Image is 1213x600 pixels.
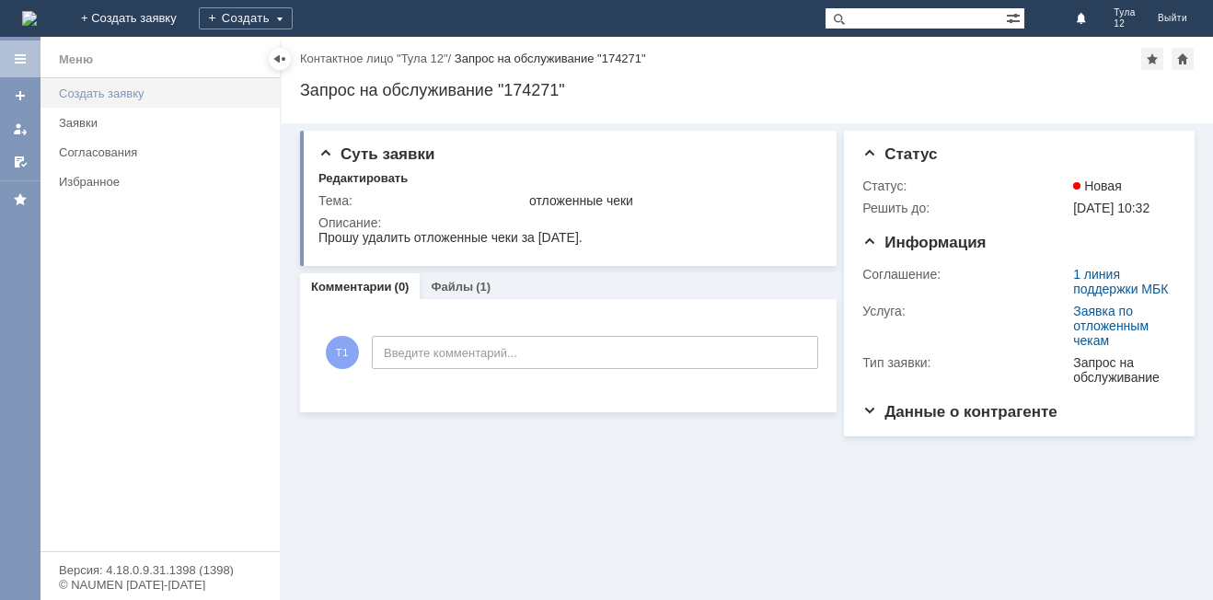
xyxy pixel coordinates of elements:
img: logo [22,11,37,26]
span: Тула [1114,7,1136,18]
div: Скрыть меню [269,48,291,70]
div: / [300,52,455,65]
div: Тип заявки: [862,355,1069,370]
div: Тема: [318,193,526,208]
div: Соглашение: [862,267,1069,282]
div: (1) [476,280,491,294]
span: Расширенный поиск [1006,8,1024,26]
div: Статус: [862,179,1069,193]
div: Сделать домашней страницей [1172,48,1194,70]
div: Меню [59,49,93,71]
span: 12 [1114,18,1136,29]
span: Статус [862,145,937,163]
div: Описание: [318,215,817,230]
div: Версия: 4.18.0.9.31.1398 (1398) [59,564,261,576]
span: Информация [862,234,986,251]
div: Услуга: [862,304,1069,318]
a: Создать заявку [52,79,276,108]
a: Комментарии [311,280,392,294]
span: [DATE] 10:32 [1073,201,1149,215]
span: Суть заявки [318,145,434,163]
a: 1 линия поддержки МБК [1073,267,1168,296]
div: Редактировать [318,171,408,186]
div: Добавить в избранное [1141,48,1163,70]
div: Заявки [59,116,269,130]
a: Перейти на домашнюю страницу [22,11,37,26]
a: Контактное лицо "Тула 12" [300,52,448,65]
a: Файлы [431,280,473,294]
span: Т1 [326,336,359,369]
div: Запрос на обслуживание [1073,355,1169,385]
a: Согласования [52,138,276,167]
div: Запрос на обслуживание "174271" [300,81,1195,99]
div: Создать [199,7,293,29]
div: © NAUMEN [DATE]-[DATE] [59,579,261,591]
a: Заявки [52,109,276,137]
span: Новая [1073,179,1122,193]
a: Заявка по отложенным чекам [1073,304,1149,348]
div: отложенные чеки [529,193,814,208]
div: Избранное [59,175,248,189]
div: Создать заявку [59,87,269,100]
div: Запрос на обслуживание "174271" [455,52,646,65]
a: Мои заявки [6,114,35,144]
div: Решить до: [862,201,1069,215]
a: Мои согласования [6,147,35,177]
div: (0) [395,280,410,294]
a: Создать заявку [6,81,35,110]
span: Данные о контрагенте [862,403,1057,421]
div: Согласования [59,145,269,159]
